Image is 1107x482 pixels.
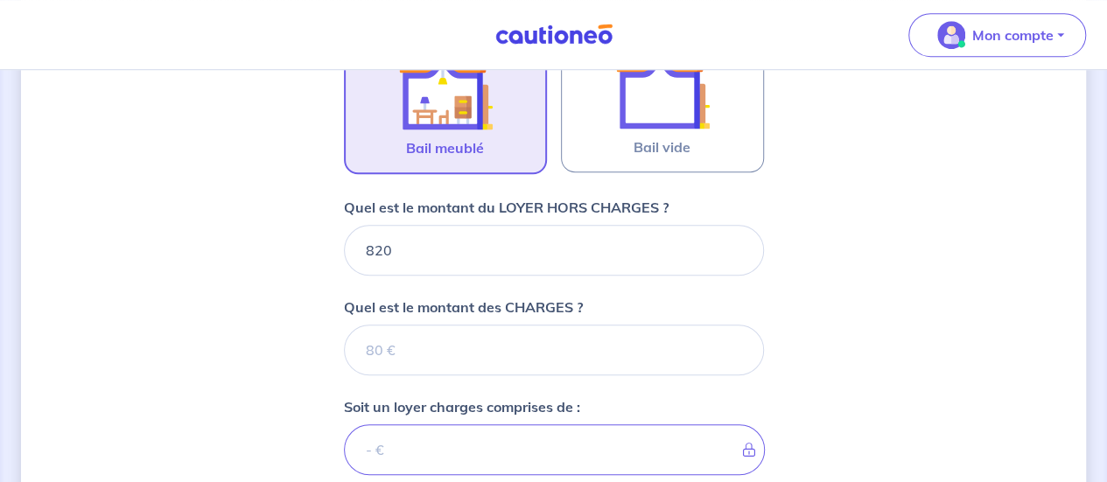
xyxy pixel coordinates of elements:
[344,197,669,218] p: Quel est le montant du LOYER HORS CHARGES ?
[406,137,484,158] span: Bail meublé
[398,43,493,137] img: illu_furnished_lease.svg
[937,21,965,49] img: illu_account_valid_menu.svg
[344,297,583,318] p: Quel est le montant des CHARGES ?
[344,396,580,417] p: Soit un loyer charges comprises de :
[634,136,690,157] span: Bail vide
[344,225,764,276] input: 750€
[344,424,765,475] input: - €
[908,13,1086,57] button: illu_account_valid_menu.svgMon compte
[488,24,620,45] img: Cautioneo
[972,24,1054,45] p: Mon compte
[615,42,710,136] img: illu_empty_lease.svg
[344,325,764,375] input: 80 €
